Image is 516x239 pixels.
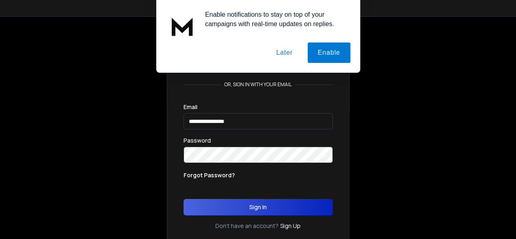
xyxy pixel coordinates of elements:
[221,81,295,88] p: or, sign in with your email
[184,171,235,179] p: Forgot Password?
[215,222,279,230] p: Don't have an account?
[280,222,301,230] a: Sign Up
[184,104,197,110] label: Email
[199,10,350,29] div: Enable notifications to stay on top of your campaigns with real-time updates on replies.
[166,10,199,42] img: notification icon
[184,199,333,215] button: Sign In
[308,42,350,63] button: Enable
[184,138,211,143] label: Password
[266,42,303,63] button: Later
